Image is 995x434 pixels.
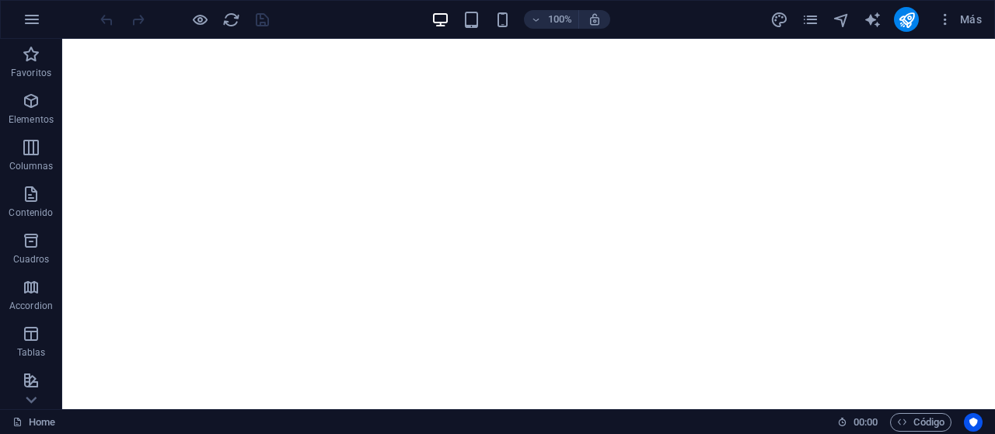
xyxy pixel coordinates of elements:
p: Elementos [9,113,54,126]
i: Diseño (Ctrl+Alt+Y) [770,11,788,29]
button: Usercentrics [964,413,983,432]
p: Contenido [9,207,53,219]
p: Tablas [17,346,46,359]
p: Columnas [9,160,54,172]
span: : [864,416,867,428]
button: Código [890,413,951,432]
i: AI Writer [864,11,882,29]
p: Accordion [9,300,53,312]
a: Haz clic para cancelar la selección y doble clic para abrir páginas [12,413,55,432]
span: Más [937,12,982,27]
button: Más [931,7,988,32]
button: reload [222,10,240,29]
p: Cuadros [13,253,50,266]
h6: Tiempo de la sesión [837,413,878,432]
span: Código [897,413,944,432]
button: pages [801,10,819,29]
span: 00 00 [854,413,878,432]
i: Volver a cargar página [222,11,240,29]
p: Favoritos [11,67,51,79]
button: Haz clic para salir del modo de previsualización y seguir editando [190,10,209,29]
button: design [770,10,788,29]
button: text_generator [863,10,882,29]
button: publish [894,7,919,32]
h6: 100% [547,10,572,29]
i: Al redimensionar, ajustar el nivel de zoom automáticamente para ajustarse al dispositivo elegido. [588,12,602,26]
i: Navegador [833,11,850,29]
button: 100% [524,10,579,29]
button: navigator [832,10,850,29]
i: Publicar [898,11,916,29]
